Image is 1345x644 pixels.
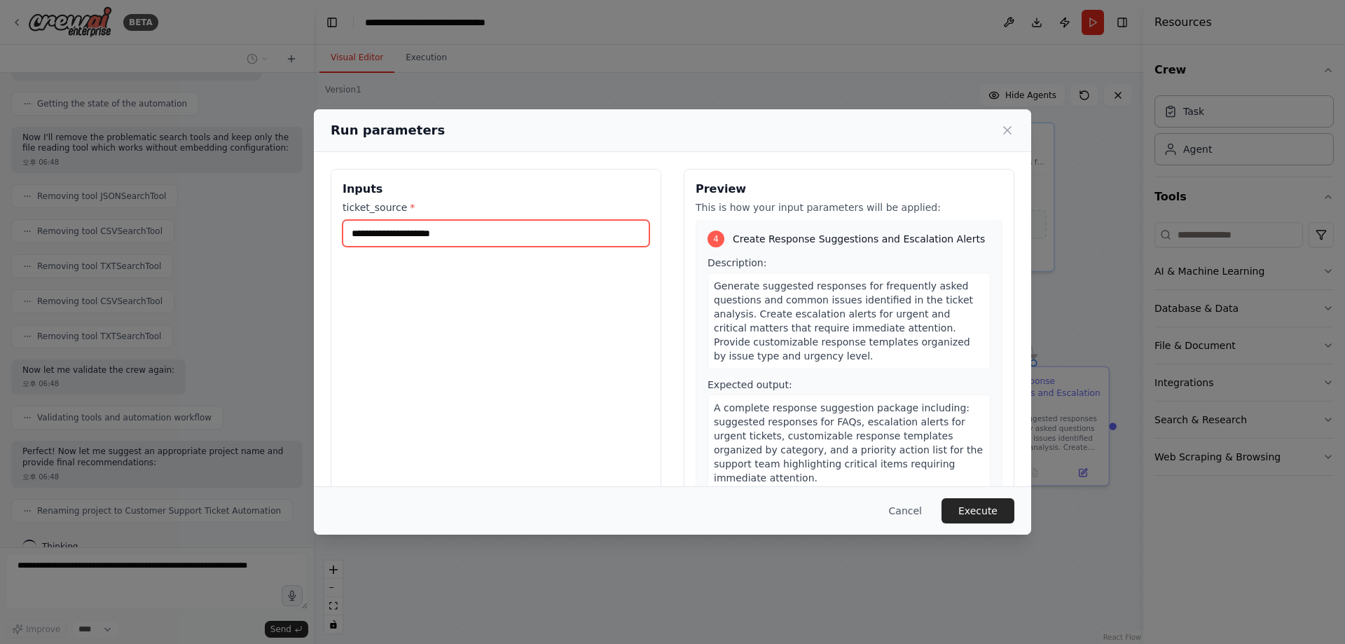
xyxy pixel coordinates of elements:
[733,232,985,246] span: Create Response Suggestions and Escalation Alerts
[714,280,973,362] span: Generate suggested responses for frequently asked questions and common issues identified in the t...
[343,181,649,198] h3: Inputs
[878,498,933,523] button: Cancel
[696,200,1002,214] p: This is how your input parameters will be applied:
[708,257,766,268] span: Description:
[696,181,1002,198] h3: Preview
[343,200,649,214] label: ticket_source
[708,379,792,390] span: Expected output:
[708,231,724,247] div: 4
[331,121,445,140] h2: Run parameters
[941,498,1014,523] button: Execute
[714,402,983,484] span: A complete response suggestion package including: suggested responses for FAQs, escalation alerts...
